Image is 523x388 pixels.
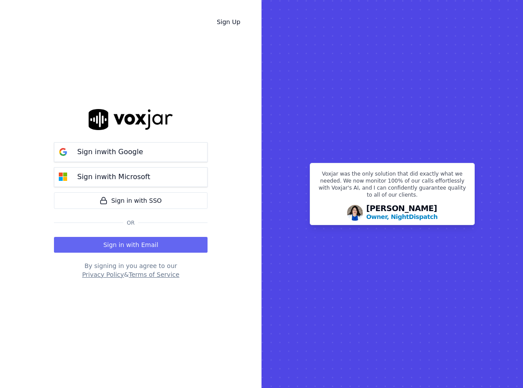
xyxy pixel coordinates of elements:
[54,192,208,209] a: Sign in with SSO
[54,143,72,161] img: google Sign in button
[54,167,208,187] button: Sign inwith Microsoft
[210,14,247,30] a: Sign Up
[89,109,173,130] img: logo
[366,205,438,221] div: [PERSON_NAME]
[347,205,363,221] img: Avatar
[54,142,208,162] button: Sign inwith Google
[82,270,124,279] button: Privacy Policy
[54,261,208,279] div: By signing in you agree to our &
[54,168,72,186] img: microsoft Sign in button
[77,147,143,157] p: Sign in with Google
[77,172,150,182] p: Sign in with Microsoft
[315,170,469,202] p: Voxjar was the only solution that did exactly what we needed. We now monitor 100% of our calls ef...
[123,219,138,226] span: Or
[129,270,179,279] button: Terms of Service
[54,237,208,253] button: Sign in with Email
[366,212,438,221] p: Owner, NightDispatch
